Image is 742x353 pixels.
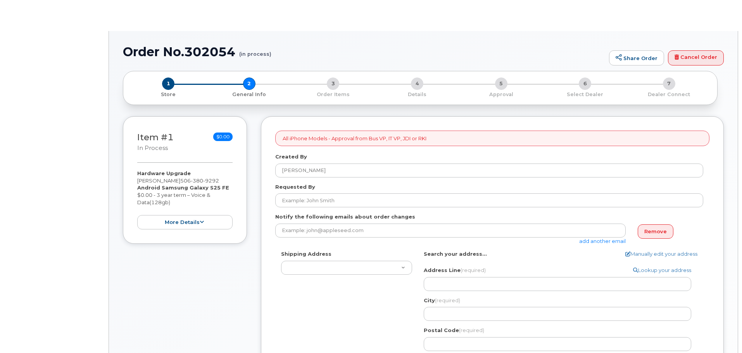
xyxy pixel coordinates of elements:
input: Example: John Smith [275,193,703,207]
label: Requested By [275,183,315,191]
label: Search your address... [424,250,487,258]
span: $0.00 [213,133,233,141]
label: Created By [275,153,307,160]
a: add another email [579,238,626,244]
a: 1 Store [129,90,207,98]
label: Address Line [424,267,486,274]
p: All iPhone Models - Approval from Bus VP, IT VP, JDI or RKI [283,135,426,142]
strong: Android Samsung Galaxy S25 FE [137,184,229,191]
small: (in process) [239,45,271,57]
span: (required) [461,267,486,273]
a: Cancel Order [668,50,724,66]
label: City [424,297,460,304]
button: more details [137,215,233,229]
div: [PERSON_NAME] $0.00 - 3 year term – Voice & Data(128gb) [137,170,233,229]
input: Example: john@appleseed.com [275,224,626,238]
span: 9292 [203,177,219,184]
h1: Order No.302054 [123,45,605,59]
a: Share Order [609,50,664,66]
a: Manually edit your address [625,250,697,258]
label: Shipping Address [281,250,331,258]
a: Remove [638,224,673,239]
span: 506 [180,177,219,184]
span: 1 [162,77,174,90]
strong: Hardware Upgrade [137,170,191,176]
label: Postal Code [424,327,484,334]
small: in process [137,145,168,152]
span: (required) [459,327,484,333]
span: 380 [191,177,203,184]
h3: Item #1 [137,133,174,152]
a: Lookup your address [633,267,691,274]
span: (required) [435,297,460,303]
label: Notify the following emails about order changes [275,213,415,220]
p: Store [133,91,204,98]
